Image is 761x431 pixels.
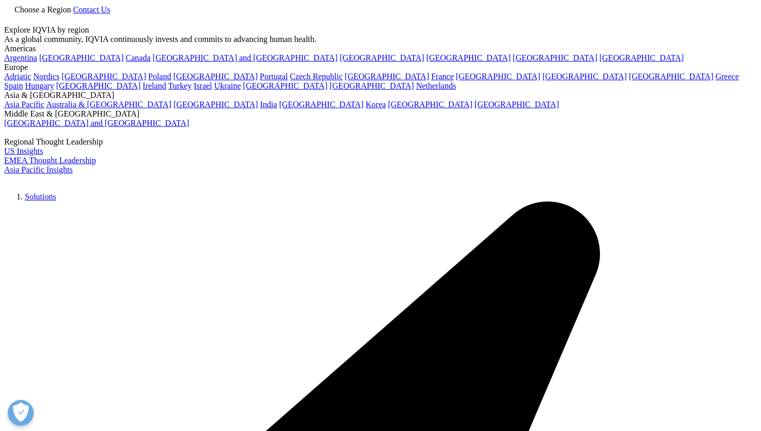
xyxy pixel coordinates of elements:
a: [GEOGRAPHIC_DATA] [39,53,124,62]
a: Poland [148,72,171,81]
a: US Insights [4,147,43,155]
button: Open Preferences [8,400,34,426]
a: Israel [194,81,212,90]
a: Portugal [260,72,288,81]
a: Adriatic [4,72,31,81]
span: Choose a Region [14,5,71,14]
a: [GEOGRAPHIC_DATA] [243,81,327,90]
div: Asia & [GEOGRAPHIC_DATA] [4,91,757,100]
a: EMEA Thought Leadership [4,156,96,165]
div: As a global community, IQVIA continuously invests and commits to advancing human health. [4,35,757,44]
a: [GEOGRAPHIC_DATA] [599,53,684,62]
a: Contact Us [73,5,110,14]
a: Greece [715,72,739,81]
a: [GEOGRAPHIC_DATA] [543,72,627,81]
a: [GEOGRAPHIC_DATA] and [GEOGRAPHIC_DATA] [4,119,189,127]
a: [GEOGRAPHIC_DATA] [173,72,258,81]
div: Middle East & [GEOGRAPHIC_DATA] [4,109,757,119]
a: [GEOGRAPHIC_DATA] [388,100,472,109]
a: [GEOGRAPHIC_DATA] [513,53,597,62]
div: Regional Thought Leadership [4,137,757,147]
a: France [431,72,454,81]
div: Europe [4,63,757,72]
a: [GEOGRAPHIC_DATA] [426,53,510,62]
a: Ukraine [214,81,241,90]
a: [GEOGRAPHIC_DATA] [56,81,140,90]
a: [GEOGRAPHIC_DATA] [62,72,146,81]
a: [GEOGRAPHIC_DATA] [340,53,424,62]
a: Solutions [25,192,56,201]
a: India [260,100,277,109]
a: Argentina [4,53,37,62]
a: Australia & [GEOGRAPHIC_DATA] [46,100,171,109]
a: [GEOGRAPHIC_DATA] [345,72,429,81]
a: [GEOGRAPHIC_DATA] [629,72,713,81]
div: Americas [4,44,757,53]
div: Explore IQVIA by region [4,25,757,35]
a: [GEOGRAPHIC_DATA] [329,81,414,90]
a: Netherlands [416,81,456,90]
a: Korea [365,100,386,109]
a: [GEOGRAPHIC_DATA] [173,100,258,109]
a: Ireland [143,81,166,90]
a: Spain [4,81,23,90]
a: Asia Pacific [4,100,45,109]
a: Canada [126,53,151,62]
a: Nordics [33,72,60,81]
a: Asia Pacific Insights [4,165,72,174]
a: Czech Republic [290,72,343,81]
a: [GEOGRAPHIC_DATA] [475,100,559,109]
a: Turkey [168,81,192,90]
a: Hungary [25,81,54,90]
a: [GEOGRAPHIC_DATA] [279,100,363,109]
a: [GEOGRAPHIC_DATA] [456,72,540,81]
a: [GEOGRAPHIC_DATA] and [GEOGRAPHIC_DATA] [153,53,338,62]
